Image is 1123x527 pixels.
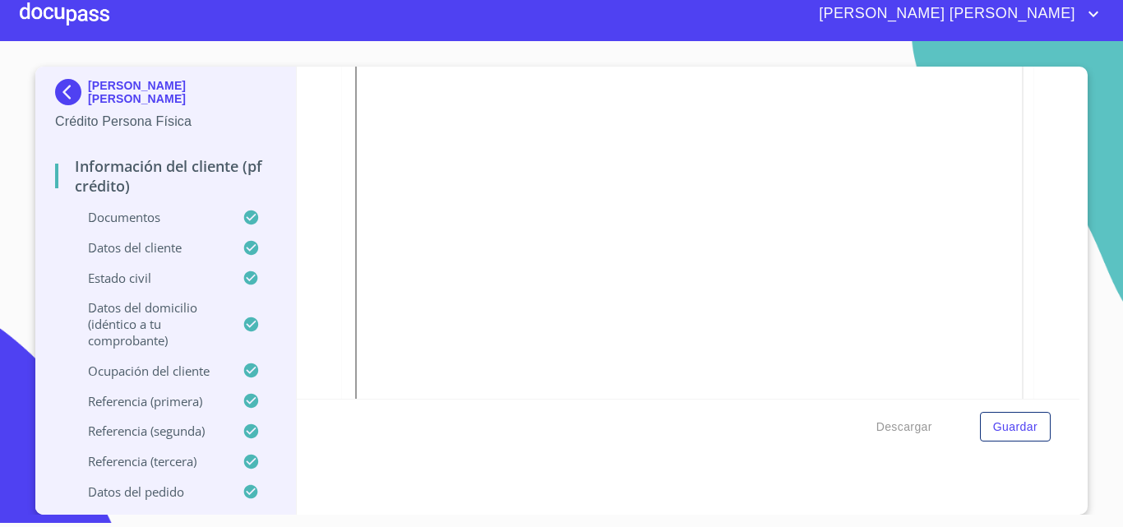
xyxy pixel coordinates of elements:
[55,483,243,500] p: Datos del pedido
[870,412,939,442] button: Descargar
[55,270,243,286] p: Estado Civil
[55,299,243,349] p: Datos del domicilio (idéntico a tu comprobante)
[806,1,1103,27] button: account of current user
[55,393,243,409] p: Referencia (primera)
[55,209,243,225] p: Documentos
[55,453,243,469] p: Referencia (tercera)
[980,412,1051,442] button: Guardar
[55,79,88,105] img: Docupass spot blue
[55,239,243,256] p: Datos del cliente
[876,417,932,437] span: Descargar
[806,1,1084,27] span: [PERSON_NAME] [PERSON_NAME]
[55,79,276,112] div: [PERSON_NAME] [PERSON_NAME]
[88,79,276,105] p: [PERSON_NAME] [PERSON_NAME]
[55,423,243,439] p: Referencia (segunda)
[55,363,243,379] p: Ocupación del Cliente
[993,417,1038,437] span: Guardar
[55,112,276,132] p: Crédito Persona Física
[55,156,276,196] p: Información del cliente (PF crédito)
